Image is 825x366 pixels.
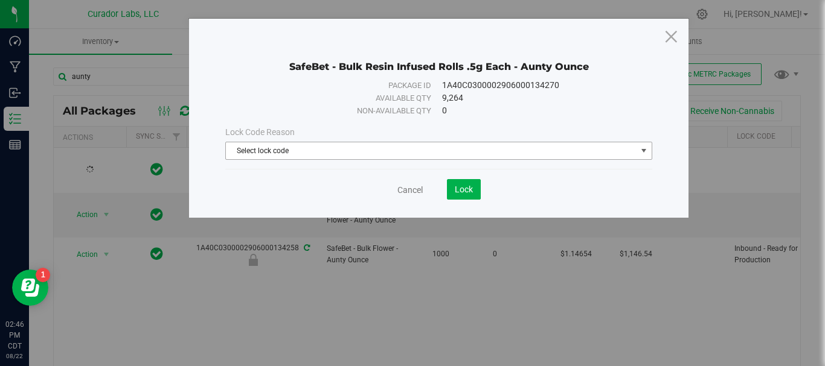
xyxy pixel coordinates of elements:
[36,268,50,282] iframe: Resource center unread badge
[226,142,637,159] span: Select lock code
[244,92,432,104] div: Available qty
[397,184,423,196] a: Cancel
[442,104,634,117] div: 0
[455,185,473,194] span: Lock
[637,142,652,159] span: select
[225,43,652,73] div: SafeBet - Bulk Resin Infused Rolls .5g Each - Aunty Ounce
[244,105,432,117] div: Non-available qty
[244,80,432,92] div: Package ID
[442,79,634,92] div: 1A40C0300002906000134270
[447,179,481,200] button: Lock
[12,270,48,306] iframe: Resource center
[442,92,634,104] div: 9,264
[225,127,295,137] span: Lock Code Reason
